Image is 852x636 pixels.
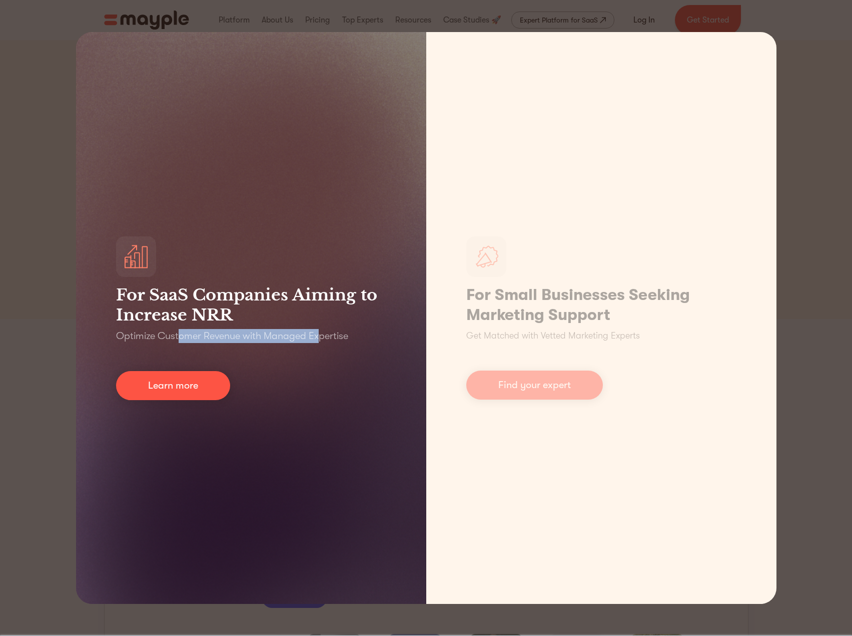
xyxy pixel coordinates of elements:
a: Learn more [116,371,230,400]
h1: For Small Businesses Seeking Marketing Support [466,285,736,325]
h3: For SaaS Companies Aiming to Increase NRR [116,285,386,325]
p: Optimize Customer Revenue with Managed Expertise [116,329,348,343]
p: Get Matched with Vetted Marketing Experts [466,329,640,343]
a: Find your expert [466,371,603,400]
